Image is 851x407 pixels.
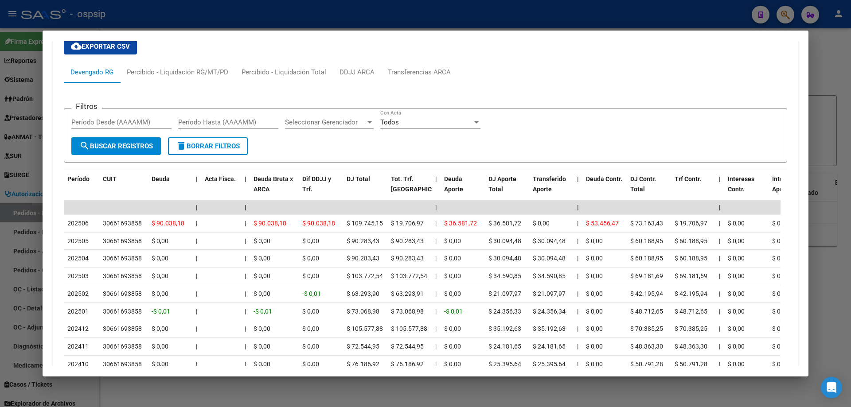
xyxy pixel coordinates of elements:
span: $ 24.181,65 [488,343,521,350]
datatable-header-cell: Período [64,170,99,209]
span: Borrar Filtros [176,142,240,150]
datatable-header-cell: | [715,170,724,209]
span: 202410 [67,360,89,368]
span: | [196,220,197,227]
datatable-header-cell: Dif DDJJ y Trf. [299,170,343,209]
span: $ 0,00 [302,255,319,262]
span: $ 0,00 [586,255,603,262]
span: | [245,175,246,182]
span: | [577,204,579,211]
span: | [577,308,578,315]
span: $ 34.590,85 [488,272,521,279]
div: 30661693858 [103,271,142,281]
span: $ 0,00 [444,272,461,279]
span: Deuda Bruta x ARCA [254,175,293,193]
span: | [196,255,197,262]
mat-icon: delete [176,140,187,151]
span: $ 90.038,18 [152,220,184,227]
div: 30661693858 [103,341,142,352]
div: 30661693858 [103,359,142,369]
span: $ 48.363,30 [675,343,707,350]
span: | [719,308,720,315]
span: $ 30.094,48 [488,255,521,262]
span: $ 25.395,64 [488,360,521,368]
span: | [435,204,437,211]
span: | [435,255,437,262]
span: $ 0,00 [533,220,550,227]
span: | [577,272,578,279]
span: | [719,325,720,332]
span: Todos [380,118,399,126]
span: $ 0,00 [772,308,789,315]
button: Exportar CSV [64,39,137,54]
span: 202412 [67,325,89,332]
span: $ 24.356,33 [488,308,521,315]
span: $ 0,00 [772,272,789,279]
span: $ 34.590,85 [533,272,566,279]
span: $ 48.363,30 [630,343,663,350]
span: $ 24.356,34 [533,308,566,315]
datatable-header-cell: Trf Contr. [671,170,715,209]
span: $ 25.395,64 [533,360,566,368]
span: | [719,237,720,244]
span: | [577,237,578,244]
span: Trf Contr. [675,175,701,182]
span: | [196,308,197,315]
span: $ 53.456,47 [586,220,619,227]
span: | [577,343,578,350]
span: $ 30.094,48 [488,237,521,244]
span: $ 90.038,18 [254,220,286,227]
span: $ 0,00 [254,290,270,297]
span: 202411 [67,343,89,350]
span: $ 0,00 [728,290,745,297]
span: $ 0,00 [586,272,603,279]
span: | [245,220,246,227]
div: 30661693858 [103,324,142,334]
span: $ 103.772,54 [391,272,427,279]
span: $ 0,00 [586,325,603,332]
mat-icon: cloud_download [71,41,82,51]
span: | [245,237,246,244]
span: | [435,237,437,244]
datatable-header-cell: | [192,170,201,209]
span: $ 90.038,18 [302,220,335,227]
span: | [435,220,437,227]
span: | [719,360,720,368]
span: $ 70.385,25 [675,325,707,332]
span: $ 73.163,43 [630,220,663,227]
span: $ 0,00 [728,220,745,227]
span: $ 0,00 [302,237,319,244]
span: $ 70.385,25 [630,325,663,332]
span: | [245,204,246,211]
span: $ 0,00 [152,272,168,279]
span: | [577,325,578,332]
button: Borrar Filtros [168,137,248,155]
span: 202505 [67,237,89,244]
span: $ 63.293,91 [391,290,424,297]
span: Deuda [152,175,170,182]
div: 30661693858 [103,289,142,299]
span: $ 0,00 [586,360,603,368]
span: $ 30.094,48 [533,237,566,244]
span: $ 0,00 [444,255,461,262]
span: $ 0,00 [728,360,745,368]
span: Intereses Contr. [728,175,754,193]
span: $ 0,00 [254,360,270,368]
div: DDJJ ARCA [340,67,375,77]
span: $ 0,00 [586,308,603,315]
span: -$ 0,01 [152,308,170,315]
span: $ 0,00 [302,325,319,332]
span: $ 36.581,72 [488,220,521,227]
span: $ 36.581,72 [444,220,477,227]
span: Tot. Trf. [GEOGRAPHIC_DATA] [391,175,451,193]
span: $ 30.094,48 [533,255,566,262]
span: $ 0,00 [772,343,789,350]
span: | [435,343,437,350]
div: Open Intercom Messenger [821,377,842,398]
span: $ 76.186,92 [391,360,424,368]
mat-icon: search [79,140,90,151]
span: $ 0,00 [152,255,168,262]
span: $ 63.293,90 [347,290,379,297]
span: $ 24.181,65 [533,343,566,350]
span: DJ Total [347,175,370,182]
